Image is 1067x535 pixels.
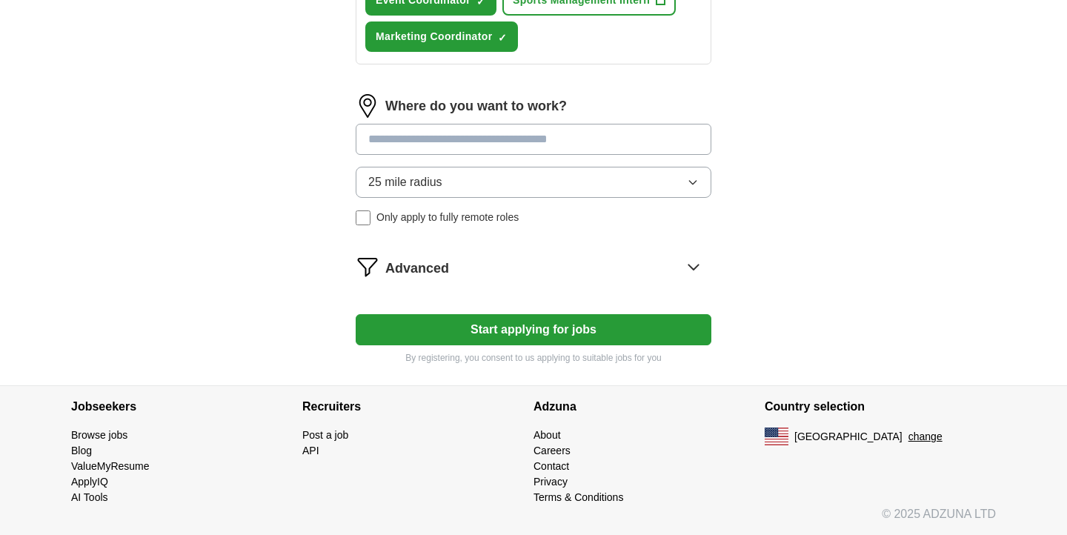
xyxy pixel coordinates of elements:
a: About [533,429,561,441]
button: change [908,429,943,445]
span: Advanced [385,259,449,279]
a: Post a job [302,429,348,441]
img: location.png [356,94,379,118]
span: 25 mile radius [368,173,442,191]
button: 25 mile radius [356,167,711,198]
img: filter [356,255,379,279]
span: Only apply to fully remote roles [376,210,519,225]
a: Terms & Conditions [533,491,623,503]
span: [GEOGRAPHIC_DATA] [794,429,903,445]
span: ✓ [498,32,507,44]
label: Where do you want to work? [385,96,567,116]
a: ApplyIQ [71,476,108,488]
span: Marketing Coordinator [376,29,492,44]
button: Marketing Coordinator✓ [365,21,518,52]
input: Only apply to fully remote roles [356,210,370,225]
a: Careers [533,445,571,456]
img: US flag [765,428,788,445]
a: Blog [71,445,92,456]
a: ValueMyResume [71,460,150,472]
a: API [302,445,319,456]
a: Browse jobs [71,429,127,441]
a: Privacy [533,476,568,488]
a: AI Tools [71,491,108,503]
h4: Country selection [765,386,996,428]
a: Contact [533,460,569,472]
button: Start applying for jobs [356,314,711,345]
div: © 2025 ADZUNA LTD [59,505,1008,535]
p: By registering, you consent to us applying to suitable jobs for you [356,351,711,365]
